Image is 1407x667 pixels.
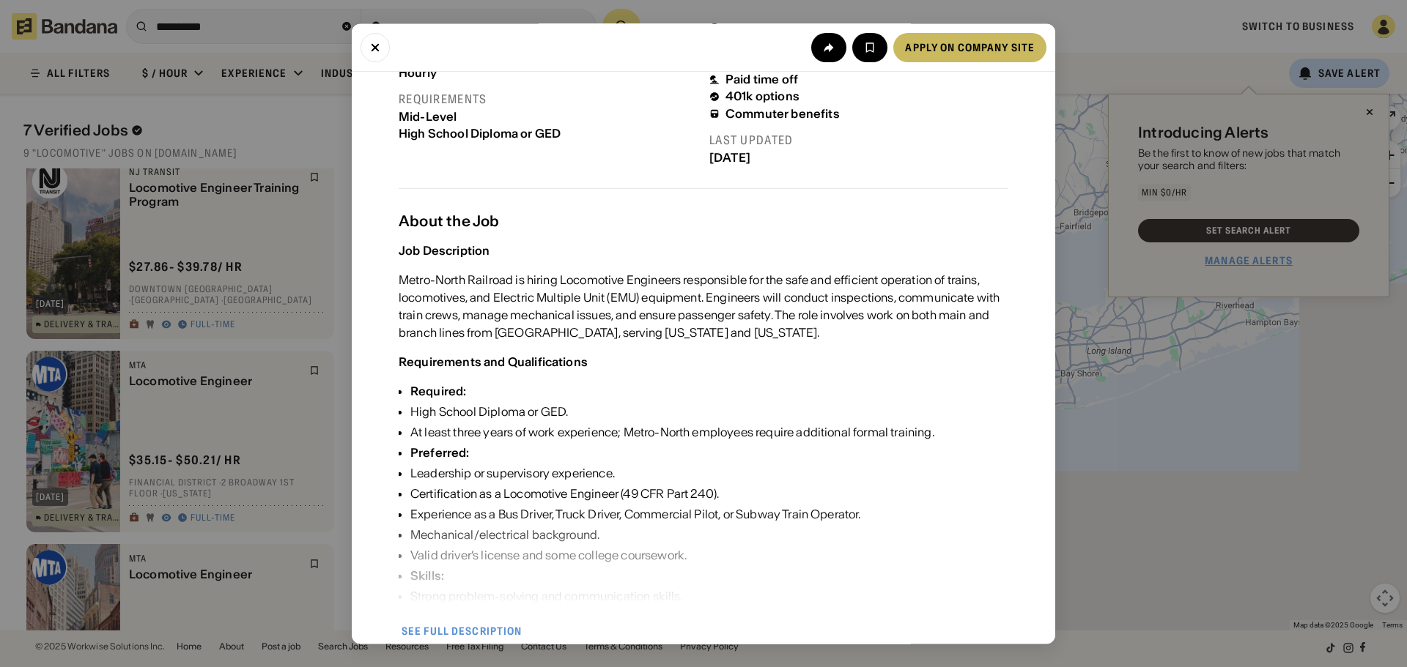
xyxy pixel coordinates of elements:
div: Skills: [410,568,444,583]
div: Apply on company site [905,42,1035,52]
div: Hourly [399,66,698,80]
div: At least three years of work experience; Metro-North employees require additional formal training. [410,423,934,441]
div: 401k options [725,90,799,104]
div: Requirements and Qualifications [399,354,588,369]
button: Close [361,32,390,62]
div: High School Diploma or GED [399,127,698,141]
div: Metro-North Railroad is hiring Locomotive Engineers responsible for the safe and efficient operat... [399,271,1008,341]
div: Job Description [399,243,490,258]
div: Last updated [709,133,1008,148]
div: About the Job [399,212,1008,230]
div: [DATE] [709,151,1008,165]
div: Commuter benefits [725,107,840,121]
div: Certification as a Locomotive Engineer (49 CFR Part 240). [410,485,934,502]
div: Mid-Level [399,110,698,124]
div: Valid driver’s license and some college coursework. [410,546,934,564]
div: High School Diploma or GED. [410,403,934,420]
div: Requirements [399,92,698,107]
div: Required: [410,384,466,398]
div: Experience as a Bus Driver, Truck Driver, Commercial Pilot, or Subway Train Operator. [410,505,934,523]
div: See full description [402,626,522,636]
div: Leadership or supervisory experience. [410,464,934,482]
div: Strong problem-solving and communication skills. [410,587,934,605]
div: Mechanical/electrical background. [410,526,934,543]
div: Preferred: [410,445,470,460]
div: Paid time off [725,73,798,87]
